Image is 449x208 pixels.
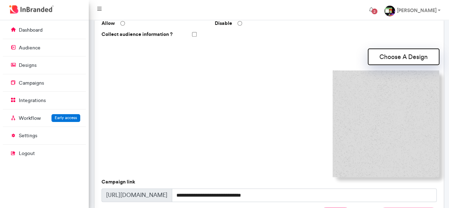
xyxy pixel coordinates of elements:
span: Early access [55,115,77,120]
img: design [333,70,439,177]
span: 2 [372,9,377,14]
a: [PERSON_NAME] [379,3,446,17]
img: profile dp [384,6,395,16]
label: Disable [215,20,232,27]
a: settings [3,129,86,142]
span: [URL][DOMAIN_NAME] [102,188,172,202]
p: campaigns [19,80,44,87]
label: Collect audience information ? [99,28,175,41]
strong: [PERSON_NAME] [396,7,436,14]
p: settings [19,132,37,139]
label: Allow [102,20,115,27]
a: campaigns [3,76,86,90]
a: dashboard [3,23,86,37]
label: Campaign link [102,178,135,186]
button: Choose A Design [368,49,439,65]
p: logout [19,150,35,157]
p: designs [19,62,37,69]
a: integrations [3,94,86,107]
a: WorkflowEarly access [3,111,86,125]
img: InBranded Logo [7,4,55,15]
p: dashboard [19,27,43,34]
button: 2 [363,3,379,17]
p: Workflow [19,115,41,122]
a: designs [3,58,86,72]
a: audience [3,41,86,54]
p: integrations [19,97,46,104]
p: audience [19,44,40,52]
